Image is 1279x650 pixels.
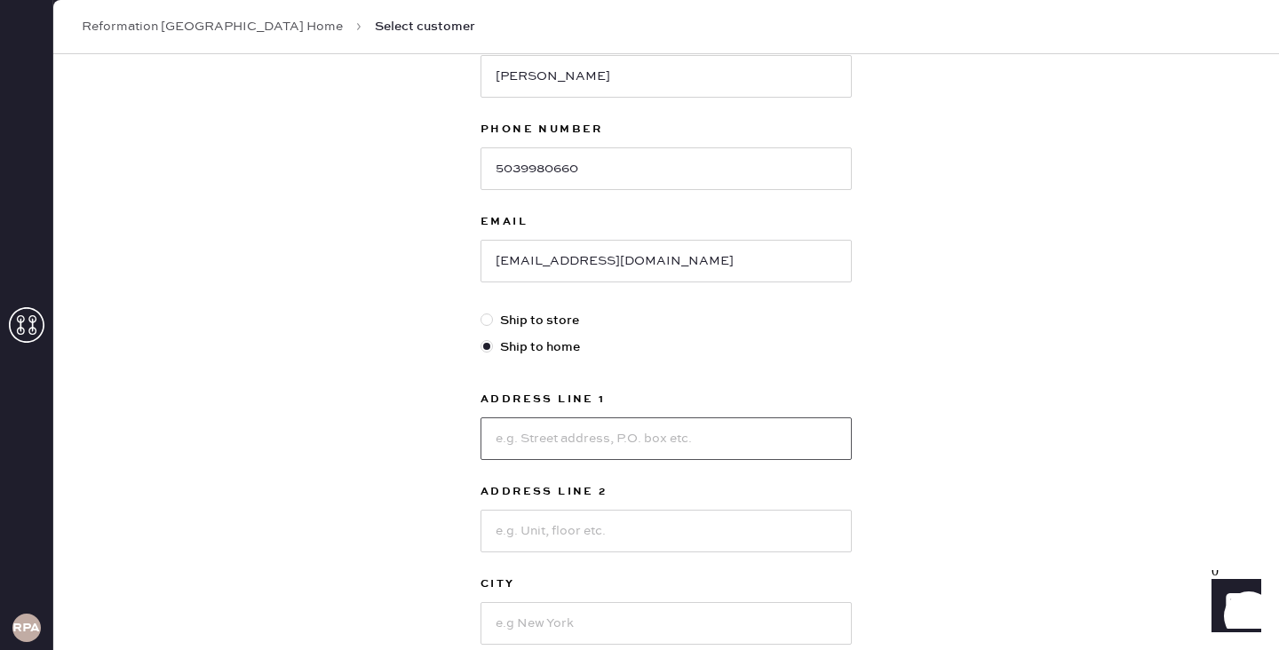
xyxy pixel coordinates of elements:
[375,18,475,36] span: Select customer
[481,510,852,552] input: e.g. Unit, floor etc.
[481,55,852,98] input: e.g. Doe
[12,622,40,634] h3: RPA
[481,481,852,503] label: Address Line 2
[481,602,852,645] input: e.g New York
[481,211,852,233] label: Email
[481,337,852,357] label: Ship to home
[481,311,852,330] label: Ship to store
[481,389,852,410] label: Address Line 1
[82,18,343,36] a: Reformation [GEOGRAPHIC_DATA] Home
[481,119,852,140] label: Phone Number
[481,240,852,282] input: e.g. john@doe.com
[481,574,852,595] label: City
[481,147,852,190] input: e.g (XXX) XXXXXX
[481,417,852,460] input: e.g. Street address, P.O. box etc.
[1195,570,1271,646] iframe: Front Chat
